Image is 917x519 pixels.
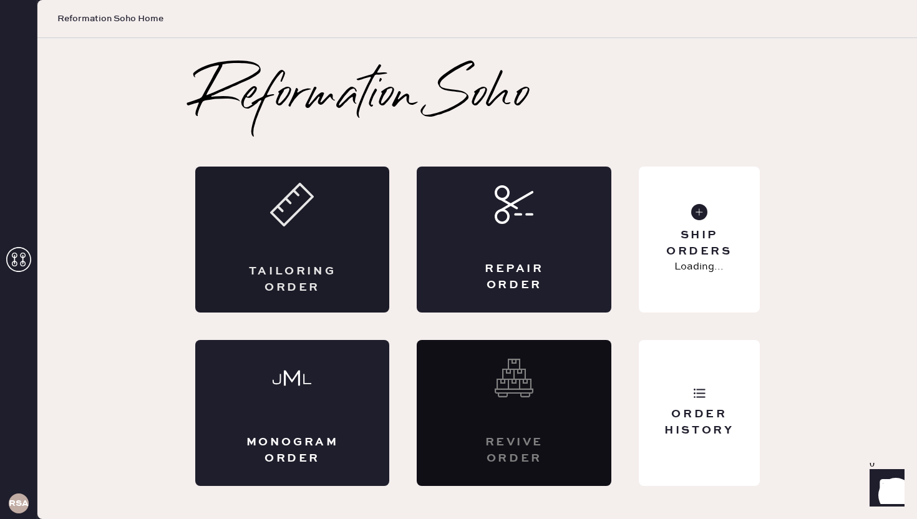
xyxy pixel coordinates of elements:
[467,261,561,293] div: Repair Order
[858,463,911,517] iframe: Front Chat
[674,259,724,274] p: Loading...
[417,340,611,486] div: Interested? Contact us at care@hemster.co
[195,72,530,122] h2: Reformation Soho
[649,407,749,438] div: Order History
[57,12,163,25] span: Reformation Soho Home
[649,228,749,259] div: Ship Orders
[9,499,29,508] h3: RSA
[245,435,340,466] div: Monogram Order
[245,264,340,295] div: Tailoring Order
[467,435,561,466] div: Revive order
